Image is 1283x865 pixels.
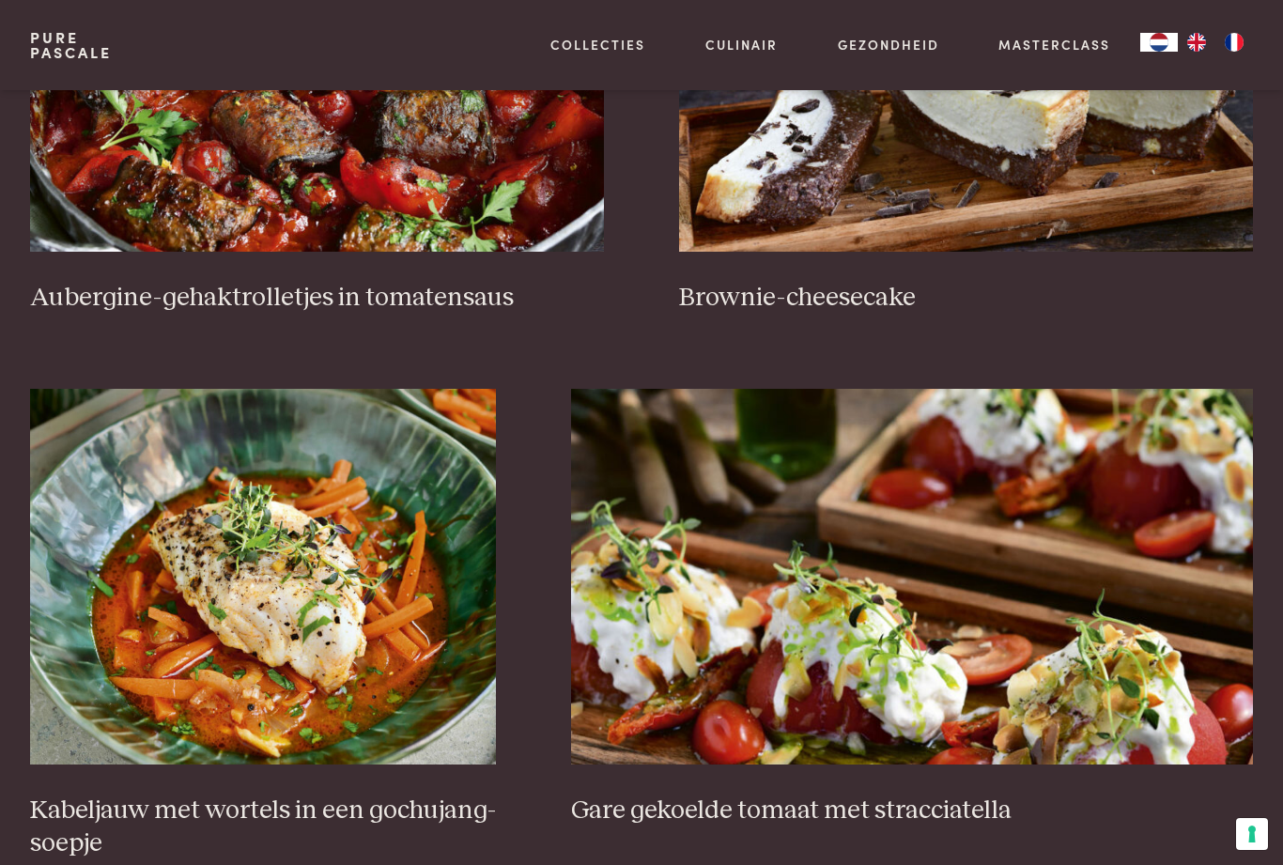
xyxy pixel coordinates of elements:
a: Masterclass [998,35,1110,54]
a: Culinair [705,35,778,54]
a: Collecties [550,35,645,54]
img: Gare gekoelde tomaat met stracciatella [571,389,1253,765]
h3: Aubergine-gehaktrolletjes in tomatensaus [30,282,604,315]
a: Kabeljauw met wortels in een gochujang-soepje Kabeljauw met wortels in een gochujang-soepje [30,389,496,859]
h3: Brownie-cheesecake [679,282,1253,315]
h3: Kabeljauw met wortels in een gochujang-soepje [30,795,496,859]
a: EN [1178,33,1215,52]
a: FR [1215,33,1253,52]
div: Language [1140,33,1178,52]
a: Gare gekoelde tomaat met stracciatella Gare gekoelde tomaat met stracciatella [571,389,1253,826]
h3: Gare gekoelde tomaat met stracciatella [571,795,1253,827]
ul: Language list [1178,33,1253,52]
a: PurePascale [30,30,112,60]
aside: Language selected: Nederlands [1140,33,1253,52]
button: Uw voorkeuren voor toestemming voor trackingtechnologieën [1236,818,1268,850]
a: Gezondheid [838,35,939,54]
a: NL [1140,33,1178,52]
img: Kabeljauw met wortels in een gochujang-soepje [30,389,496,765]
